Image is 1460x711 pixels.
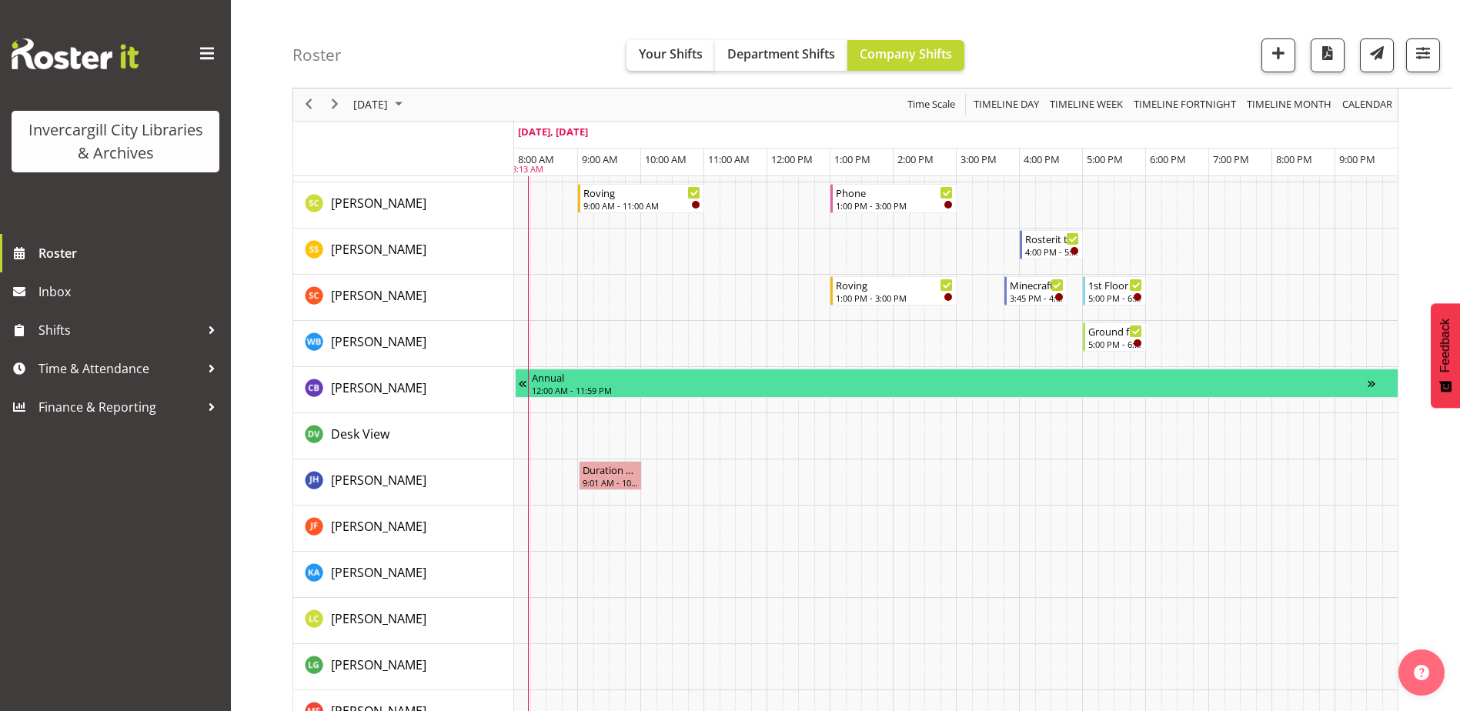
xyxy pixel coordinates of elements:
[971,95,1042,115] button: Timeline Day
[834,152,870,166] span: 1:00 PM
[830,184,957,213] div: Samuel Carter"s event - Phone Begin From Thursday, September 18, 2025 at 1:00:00 PM GMT+12:00 End...
[331,564,426,581] span: [PERSON_NAME]
[1020,230,1083,259] div: Saranya Sarisa"s event - Rosterit training Begin From Thursday, September 18, 2025 at 4:00:00 PM ...
[1339,152,1375,166] span: 9:00 PM
[1341,95,1394,115] span: calendar
[331,517,426,536] a: [PERSON_NAME]
[296,88,322,121] div: previous period
[518,152,554,166] span: 8:00 AM
[331,194,426,212] a: [PERSON_NAME]
[331,195,426,212] span: [PERSON_NAME]
[1360,38,1394,72] button: Send a list of all shifts for the selected filtered period to all rostered employees.
[1245,95,1333,115] span: Timeline Month
[583,462,638,477] div: Duration 1 hours - [PERSON_NAME]
[293,229,514,275] td: Saranya Sarisa resource
[1431,303,1460,408] button: Feedback - Show survey
[1004,276,1067,305] div: Serena Casey"s event - Minecraft club Begin From Thursday, September 18, 2025 at 3:45:00 PM GMT+1...
[578,184,704,213] div: Samuel Carter"s event - Roving Begin From Thursday, September 18, 2025 at 9:00:00 AM GMT+12:00 En...
[331,472,426,489] span: [PERSON_NAME]
[836,185,953,200] div: Phone
[331,609,426,628] a: [PERSON_NAME]
[38,242,223,265] span: Roster
[1132,95,1238,115] span: Timeline Fortnight
[331,286,426,305] a: [PERSON_NAME]
[860,45,952,62] span: Company Shifts
[293,506,514,552] td: Joanne Forbes resource
[1088,323,1142,339] div: Ground floor Help Desk
[293,552,514,598] td: Kathy Aloniu resource
[331,563,426,582] a: [PERSON_NAME]
[1340,95,1395,115] button: Month
[906,95,957,115] span: Time Scale
[1213,152,1249,166] span: 7:00 PM
[299,95,319,115] button: Previous
[293,367,514,413] td: Chris Broad resource
[579,461,642,490] div: Jillian Hunter"s event - Duration 1 hours - Jillian Hunter Begin From Thursday, September 18, 202...
[1010,292,1064,304] div: 3:45 PM - 4:45 PM
[512,164,543,177] div: 8:13 AM
[293,182,514,229] td: Samuel Carter resource
[331,287,426,304] span: [PERSON_NAME]
[1088,277,1142,292] div: 1st Floor Desk
[38,319,200,342] span: Shifts
[331,426,389,442] span: Desk View
[325,95,346,115] button: Next
[897,152,934,166] span: 2:00 PM
[1025,245,1079,258] div: 4:00 PM - 5:00 PM
[583,476,638,489] div: 9:01 AM - 10:01 AM
[12,38,139,69] img: Rosterit website logo
[836,277,953,292] div: Roving
[38,280,223,303] span: Inbox
[836,292,953,304] div: 1:00 PM - 3:00 PM
[708,152,750,166] span: 11:00 AM
[331,610,426,627] span: [PERSON_NAME]
[331,656,426,674] a: [PERSON_NAME]
[331,379,426,397] a: [PERSON_NAME]
[331,241,426,258] span: [PERSON_NAME]
[532,369,1368,385] div: Annual
[830,276,957,305] div: Serena Casey"s event - Roving Begin From Thursday, September 18, 2025 at 1:00:00 PM GMT+12:00 End...
[1088,292,1142,304] div: 5:00 PM - 6:00 PM
[626,40,715,71] button: Your Shifts
[645,152,687,166] span: 10:00 AM
[331,425,389,443] a: Desk View
[352,95,389,115] span: [DATE]
[1024,152,1060,166] span: 4:00 PM
[836,199,953,212] div: 1:00 PM - 3:00 PM
[905,95,958,115] button: Time Scale
[1245,95,1335,115] button: Timeline Month
[1276,152,1312,166] span: 8:00 PM
[293,321,514,367] td: Willem Burger resource
[1087,152,1123,166] span: 5:00 PM
[331,333,426,350] span: [PERSON_NAME]
[972,95,1041,115] span: Timeline Day
[1414,665,1429,680] img: help-xxl-2.png
[715,40,847,71] button: Department Shifts
[331,471,426,489] a: [PERSON_NAME]
[38,357,200,380] span: Time & Attendance
[331,240,426,259] a: [PERSON_NAME]
[1438,319,1452,372] span: Feedback
[1083,322,1146,352] div: Willem Burger"s event - Ground floor Help Desk Begin From Thursday, September 18, 2025 at 5:00:00...
[639,45,703,62] span: Your Shifts
[331,518,426,535] span: [PERSON_NAME]
[293,275,514,321] td: Serena Casey resource
[771,152,813,166] span: 12:00 PM
[518,125,588,139] span: [DATE], [DATE]
[1150,152,1186,166] span: 6:00 PM
[1047,95,1126,115] button: Timeline Week
[1048,95,1124,115] span: Timeline Week
[1088,338,1142,350] div: 5:00 PM - 6:00 PM
[27,118,204,165] div: Invercargill City Libraries & Archives
[1406,38,1440,72] button: Filter Shifts
[1083,276,1146,305] div: Serena Casey"s event - 1st Floor Desk Begin From Thursday, September 18, 2025 at 5:00:00 PM GMT+1...
[515,369,1398,398] div: Chris Broad"s event - Annual Begin From Monday, September 15, 2025 at 12:00:00 AM GMT+12:00 Ends ...
[727,45,835,62] span: Department Shifts
[583,185,700,200] div: Roving
[961,152,997,166] span: 3:00 PM
[583,199,700,212] div: 9:00 AM - 11:00 AM
[331,332,426,351] a: [PERSON_NAME]
[1311,38,1345,72] button: Download a PDF of the roster for the current day
[582,152,618,166] span: 9:00 AM
[38,396,200,419] span: Finance & Reporting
